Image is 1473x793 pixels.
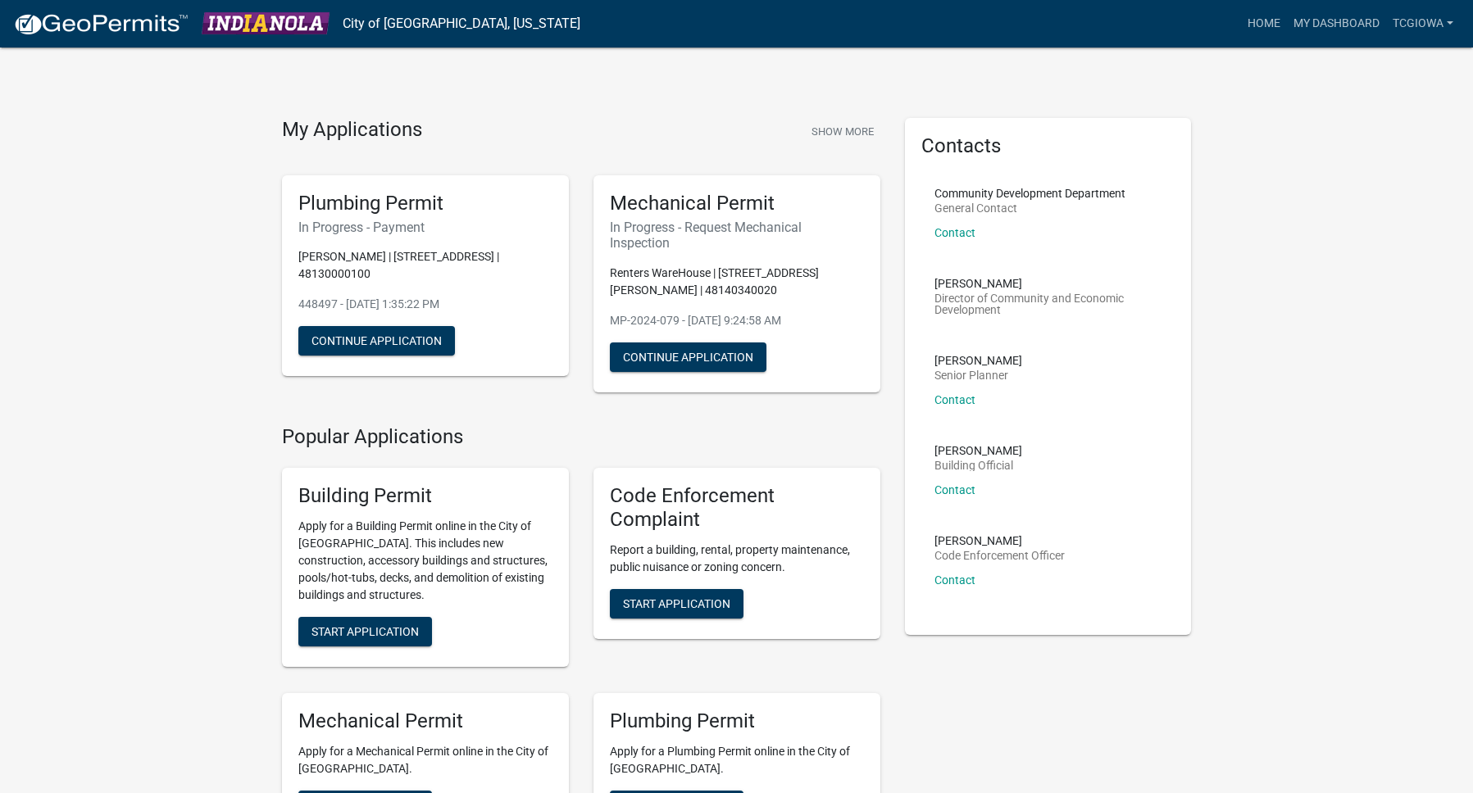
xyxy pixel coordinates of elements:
p: [PERSON_NAME] [934,535,1065,546]
h5: Plumbing Permit [298,192,552,215]
p: Apply for a Building Permit online in the City of [GEOGRAPHIC_DATA]. This includes new constructi... [298,518,552,604]
p: [PERSON_NAME] [934,355,1022,366]
p: [PERSON_NAME] | [STREET_ADDRESS] | 48130000100 [298,248,552,283]
a: Home [1241,8,1287,39]
p: Senior Planner [934,369,1022,381]
button: Start Application [298,617,432,646]
h6: In Progress - Request Mechanical Inspection [610,220,864,251]
p: 448497 - [DATE] 1:35:22 PM [298,296,552,313]
span: Start Application [623,597,730,610]
p: MP-2024-079 - [DATE] 9:24:58 AM [610,312,864,329]
a: Contact [934,393,975,406]
h5: Plumbing Permit [610,709,864,733]
h5: Code Enforcement Complaint [610,484,864,532]
button: Show More [805,118,880,145]
p: Report a building, rental, property maintenance, public nuisance or zoning concern. [610,542,864,576]
h4: Popular Applications [282,425,880,449]
span: Start Application [311,625,419,638]
button: Continue Application [610,342,766,372]
p: Renters WareHouse | [STREET_ADDRESS][PERSON_NAME] | 48140340020 [610,265,864,299]
button: Start Application [610,589,743,619]
p: [PERSON_NAME] [934,445,1022,456]
p: Director of Community and Economic Development [934,292,1162,315]
p: Community Development Department [934,188,1125,199]
p: Apply for a Plumbing Permit online in the City of [GEOGRAPHIC_DATA]. [610,743,864,777]
a: Contact [934,226,975,239]
p: Building Official [934,460,1022,471]
img: City of Indianola, Iowa [202,12,330,34]
h4: My Applications [282,118,422,143]
a: City of [GEOGRAPHIC_DATA], [US_STATE] [343,10,580,38]
h6: In Progress - Payment [298,220,552,235]
h5: Building Permit [298,484,552,508]
a: TcgIowa [1386,8,1460,39]
h5: Mechanical Permit [298,709,552,733]
a: Contact [934,573,975,587]
h5: Mechanical Permit [610,192,864,215]
p: Code Enforcement Officer [934,550,1065,561]
button: Continue Application [298,326,455,356]
h5: Contacts [921,134,1175,158]
p: [PERSON_NAME] [934,278,1162,289]
p: Apply for a Mechanical Permit online in the City of [GEOGRAPHIC_DATA]. [298,743,552,777]
a: My Dashboard [1287,8,1386,39]
a: Contact [934,483,975,496]
p: General Contact [934,202,1125,214]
